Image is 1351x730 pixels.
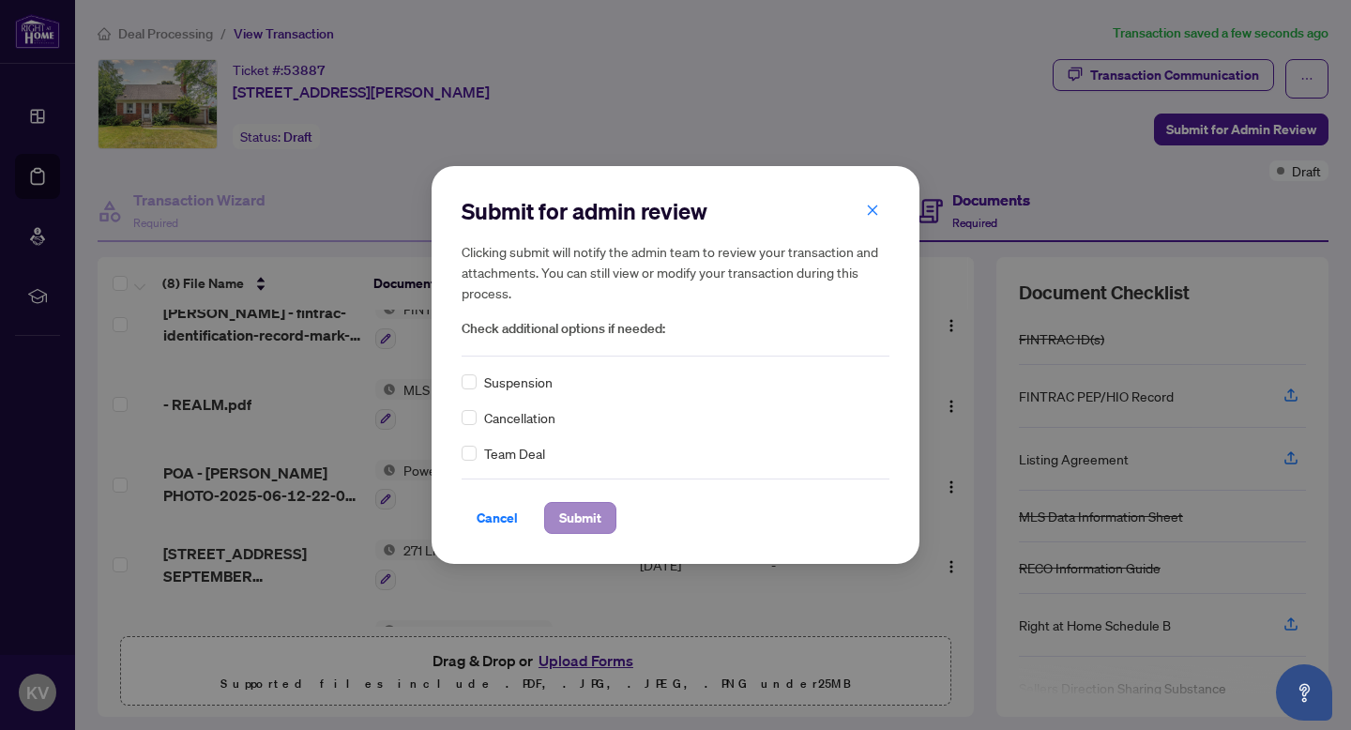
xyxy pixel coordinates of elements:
[462,502,533,534] button: Cancel
[484,407,555,428] span: Cancellation
[866,204,879,217] span: close
[462,241,889,303] h5: Clicking submit will notify the admin team to review your transaction and attachments. You can st...
[484,443,545,464] span: Team Deal
[484,372,553,392] span: Suspension
[462,196,889,226] h2: Submit for admin review
[1276,664,1332,721] button: Open asap
[462,318,889,340] span: Check additional options if needed:
[477,503,518,533] span: Cancel
[544,502,616,534] button: Submit
[559,503,601,533] span: Submit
